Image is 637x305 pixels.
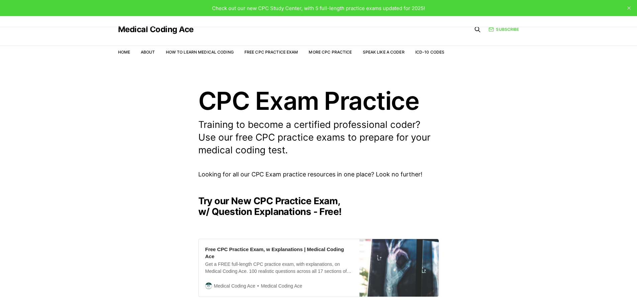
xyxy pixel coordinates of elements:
[205,246,353,260] div: Free CPC Practice Exam, w Explanations | Medical Coding Ace
[489,26,519,32] a: Subscribe
[528,272,637,305] iframe: portal-trigger
[198,196,439,217] h2: Try our New CPC Practice Exam, w/ Question Explanations - Free!
[244,50,298,55] a: Free CPC Practice Exam
[363,50,405,55] a: Speak Like a Coder
[624,3,634,13] button: close
[118,25,194,33] a: Medical Coding Ace
[415,50,444,55] a: ICD-10 Codes
[205,261,353,275] div: Get a FREE full-length CPC practice exam, with explanations, on Medical Coding Ace. 100 realistic...
[118,50,130,55] a: Home
[166,50,234,55] a: How to Learn Medical Coding
[198,88,439,113] h1: CPC Exam Practice
[198,170,439,179] p: Looking for all our CPC Exam practice resources in one place? Look no further!
[198,239,439,297] a: Free CPC Practice Exam, w Explanations | Medical Coding AceGet a FREE full-length CPC practice ex...
[198,119,439,156] p: Training to become a certified professional coder? Use our free CPC practice exams to prepare for...
[214,282,255,290] span: Medical Coding Ace
[309,50,352,55] a: More CPC Practice
[141,50,155,55] a: About
[255,282,302,290] span: Medical Coding Ace
[212,5,425,11] span: Check out our new CPC Study Center, with 5 full-length practice exams updated for 2025!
